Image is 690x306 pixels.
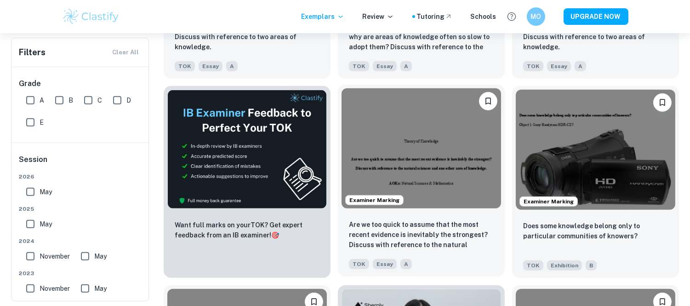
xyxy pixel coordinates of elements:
span: 2025 [19,205,142,213]
span: 2026 [19,173,142,181]
a: ThumbnailWant full marks on yourTOK? Get expert feedback from an IB examiner! [164,86,331,277]
button: Bookmark [479,92,497,110]
span: May [40,187,52,197]
span: A [400,61,412,71]
img: TOK Essay example thumbnail: Are we too quick to assume that the most [342,88,501,208]
span: 🎯 [271,231,279,239]
span: Exhibition [547,260,582,271]
h6: Grade [19,78,142,89]
p: Exemplars [302,12,344,22]
span: C [97,95,102,105]
img: TOK Exhibition example thumbnail: Does some knowledge belong only to parti [516,90,675,209]
button: UPGRADE NOW [564,8,628,25]
span: 2024 [19,237,142,245]
span: A [226,61,238,71]
span: May [94,251,107,261]
p: Do we need custodians of knowledge? Discuss with reference to two areas of knowledge. [175,22,319,52]
h6: MO [530,12,541,22]
span: May [40,219,52,229]
a: Examiner MarkingBookmarkDoes some knowledge belong only to particular communities of knowers?TOKE... [512,86,679,277]
button: Help and Feedback [504,9,519,24]
p: Does some knowledge belong only to particular communities of knowers? [523,221,668,241]
span: TOK [523,260,543,271]
img: Clastify logo [62,7,120,26]
span: B [68,95,73,105]
p: Want full marks on your TOK ? Get expert feedback from an IB examiner! [175,220,319,240]
span: Essay [373,259,397,269]
img: Thumbnail [167,90,327,208]
span: D [126,95,131,105]
span: Essay [373,61,397,71]
span: Examiner Marking [520,197,577,206]
span: TOK [175,61,195,71]
p: Nothing is more exciting than fresh ideas, so why are areas of knowledge often so slow to adopt t... [349,22,494,53]
span: November [40,283,70,294]
p: Are we too quick to assume that the most recent evidence is inevitably the strongest? Discuss wit... [349,219,494,251]
span: TOK [349,259,369,269]
a: Examiner MarkingBookmarkAre we too quick to assume that the most recent evidence is inevitably th... [338,86,505,277]
span: November [40,251,70,261]
span: Essay [199,61,222,71]
span: TOK [523,61,543,71]
a: Schools [471,12,496,22]
p: Review [363,12,394,22]
a: Tutoring [417,12,452,22]
span: B [586,260,597,271]
span: 2023 [19,269,142,277]
span: A [400,259,412,269]
span: A [40,95,44,105]
h6: Filters [19,46,46,59]
span: Examiner Marking [346,196,403,204]
p: Do we need custodians of knowledge? Discuss with reference to two areas of knowledge. [523,22,668,52]
span: May [94,283,107,294]
span: TOK [349,61,369,71]
button: MO [527,7,545,26]
span: A [575,61,586,71]
span: E [40,117,44,127]
span: Essay [547,61,571,71]
h6: Session [19,154,142,173]
button: Bookmark [653,93,672,112]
